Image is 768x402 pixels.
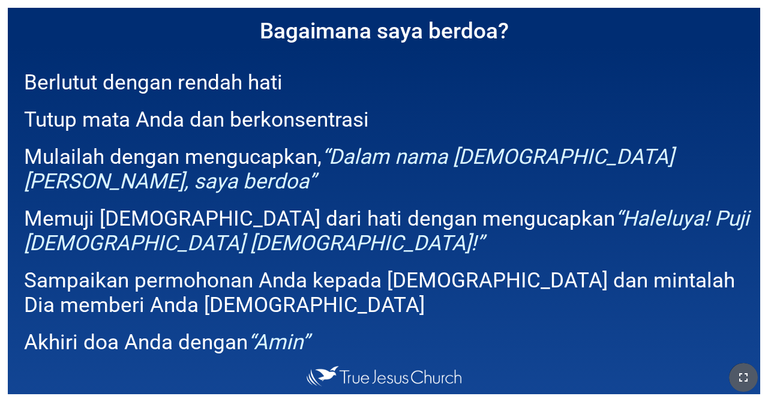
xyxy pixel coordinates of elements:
em: “Dalam nama [DEMOGRAPHIC_DATA] [PERSON_NAME], saya berdoa” [24,145,674,194]
p: Akhiri doa Anda dengan [24,330,752,355]
em: “Haleluya! Puji [DEMOGRAPHIC_DATA] [DEMOGRAPHIC_DATA]!” [24,206,749,256]
h1: Bagaimana saya berdoa? [8,8,760,54]
p: Mulailah dengan mengucapkan, [24,145,752,194]
em: “Amin” [248,330,310,355]
p: Memuji [DEMOGRAPHIC_DATA] dari hati dengan mengucapkan [24,206,752,256]
p: Sampaikan permohonan Anda kepada [DEMOGRAPHIC_DATA] dan mintalah Dia memberi Anda [DEMOGRAPHIC_DATA] [24,268,752,317]
p: Berlutut dengan rendah hati [24,70,752,95]
p: Tutup mata Anda dan berkonsentrasi [24,107,752,132]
